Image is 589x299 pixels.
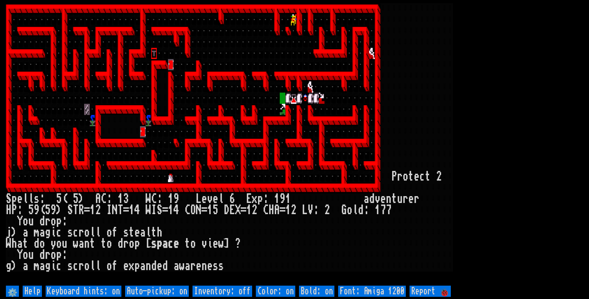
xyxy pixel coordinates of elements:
div: t [101,238,106,249]
div: e [213,193,218,205]
div: f [112,260,118,272]
div: l [95,227,101,238]
div: a [23,260,28,272]
div: d [39,216,45,227]
div: e [202,193,207,205]
div: r [45,216,51,227]
div: e [213,238,218,249]
div: w [179,260,185,272]
div: : [263,193,269,205]
div: a [185,260,190,272]
div: : [157,193,162,205]
div: h [11,238,17,249]
div: o [84,260,90,272]
div: = [123,205,129,216]
div: i [51,260,56,272]
div: 7 [380,205,386,216]
div: t [425,171,431,182]
div: 2 [436,171,442,182]
div: e [17,193,23,205]
div: ) [11,227,17,238]
div: l [95,260,101,272]
div: r [397,171,403,182]
div: T [73,205,79,216]
div: 5 [213,205,218,216]
div: e [174,238,179,249]
div: a [364,193,369,205]
div: e [408,193,414,205]
div: : [106,193,112,205]
div: o [51,216,56,227]
input: Inventory: off [193,286,252,297]
div: v [202,238,207,249]
div: C [263,205,269,216]
div: ) [56,205,62,216]
div: X [235,205,241,216]
div: g [6,260,11,272]
div: ] [224,238,229,249]
div: : [39,193,45,205]
div: I [106,205,112,216]
div: j [6,227,11,238]
input: Auto-pickup: on [125,286,189,297]
div: 4 [134,205,140,216]
div: r [79,260,84,272]
div: m [34,260,39,272]
div: r [123,238,129,249]
div: l [28,193,34,205]
div: c [419,171,425,182]
div: 1 [274,193,280,205]
div: d [358,205,364,216]
div: 1 [246,205,252,216]
div: C [101,193,106,205]
div: n [386,193,392,205]
div: t [151,227,157,238]
div: 1 [129,205,134,216]
div: d [162,260,168,272]
div: L [196,193,202,205]
div: E [246,193,252,205]
input: Color: on [256,286,295,297]
div: W [6,238,11,249]
div: e [380,193,386,205]
div: u [397,193,403,205]
div: W [146,193,151,205]
div: d [39,249,45,260]
div: 5 [45,205,51,216]
div: o [23,216,28,227]
div: W [146,205,151,216]
div: H [6,205,11,216]
div: p [157,238,162,249]
div: ) [79,193,84,205]
div: 2 [324,205,330,216]
div: ( [39,205,45,216]
div: e [157,260,162,272]
div: a [140,227,146,238]
div: t [23,238,28,249]
div: C [151,193,157,205]
div: [ [146,238,151,249]
div: s [123,227,129,238]
input: Font: Amiga 1200 [338,286,406,297]
div: : [17,205,23,216]
div: 1 [118,193,123,205]
div: a [23,227,28,238]
div: E [229,205,235,216]
div: c [73,227,79,238]
div: y [51,238,56,249]
div: a [39,260,45,272]
div: A [274,205,280,216]
div: 1 [285,193,291,205]
div: g [45,260,51,272]
div: = [202,205,207,216]
div: S [6,193,11,205]
div: Y [17,249,23,260]
div: V [308,205,313,216]
div: = [280,205,285,216]
div: R [79,205,84,216]
div: c [168,238,174,249]
input: Report 🐞 [410,286,451,297]
div: S [67,205,73,216]
div: o [106,238,112,249]
div: 9 [174,193,179,205]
